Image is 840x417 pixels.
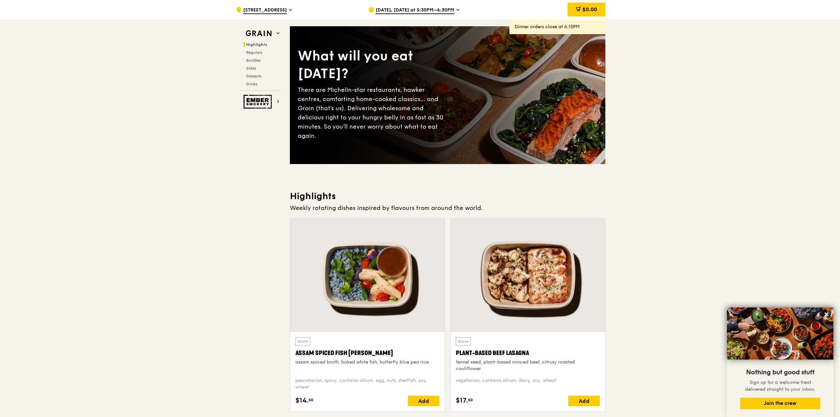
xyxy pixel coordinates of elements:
[246,82,257,86] span: Drinks
[456,396,468,406] span: $17.
[298,85,448,140] div: There are Michelin-star restaurants, hawker centres, comforting home-cooked classics… and Grain (...
[246,50,262,55] span: Regulars
[295,359,439,365] div: assam spiced broth, baked white fish, butterfly blue pea rice
[243,7,287,14] span: [STREET_ADDRESS]
[309,397,314,403] span: 50
[468,397,473,403] span: 50
[746,368,814,376] span: Nothing but good stuff
[290,190,605,202] h3: Highlights
[298,47,448,83] div: What will you eat [DATE]?
[295,377,439,390] div: pescatarian, spicy, contains allium, egg, nuts, shellfish, soy, wheat
[246,42,267,47] span: Highlights
[745,380,815,392] span: Sign up for a welcome treat delivered straight to your inbox.
[295,348,439,358] div: Assam Spiced Fish [PERSON_NAME]
[244,28,274,39] img: Grain web logo
[376,7,454,14] span: [DATE], [DATE] at 5:30PM–6:30PM
[456,377,600,390] div: vegetarian, contains allium, dairy, soy, wheat
[568,396,600,406] div: Add
[244,95,274,109] img: Ember Smokery web logo
[456,337,471,346] div: Warm
[246,58,261,63] span: Bundles
[727,307,833,360] img: DSC07876-Edit02-Large.jpeg
[456,348,600,358] div: Plant-Based Beef Lasagna
[290,203,605,213] div: Weekly rotating dishes inspired by flavours from around the world.
[821,309,832,320] button: Close
[295,337,310,346] div: Warm
[408,396,439,406] div: Add
[246,74,261,78] span: Desserts
[515,24,600,30] div: Dinner orders close at 6:15PM
[295,396,309,406] span: $14.
[582,6,597,12] span: $0.00
[456,359,600,372] div: fennel seed, plant-based minced beef, citrusy roasted cauliflower
[740,398,820,409] button: Join the crew
[246,66,256,71] span: Sides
